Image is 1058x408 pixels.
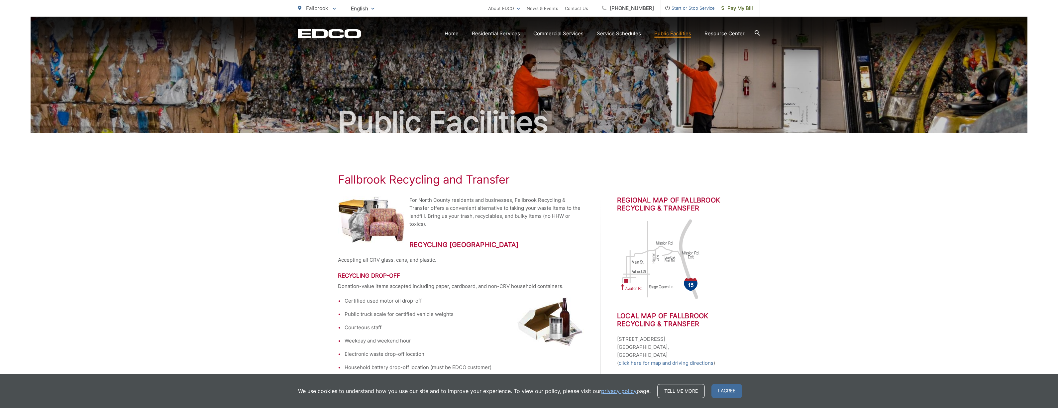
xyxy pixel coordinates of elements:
span: Fallbrook [306,5,328,11]
p: Donation-value items accepted including paper, cardboard, and non-CRV household containers. [338,282,584,290]
a: About EDCO [488,4,520,12]
span: English [346,3,379,14]
a: privacy policy [601,387,637,395]
a: Home [445,30,459,38]
img: Recycling [517,297,584,346]
a: Service Schedules [597,30,641,38]
h2: Local Map of Fallbrook Recycling & Transfer [617,312,720,328]
a: Residential Services [472,30,520,38]
img: Fallbrook Map [617,219,703,299]
p: [STREET_ADDRESS] [GEOGRAPHIC_DATA], [GEOGRAPHIC_DATA] ( ) [617,335,720,367]
li: Courteous staff [345,324,584,332]
a: Resource Center [704,30,745,38]
h2: Public Facilities [298,106,760,139]
img: Bulky Trash [338,196,404,243]
a: click here for map and driving directions [619,359,713,367]
p: For North County residents and businesses, Fallbrook Recycling & Transfer offers a convenient alt... [338,196,584,228]
h2: Regional Map of Fallbrook Recycling & Transfer [617,196,720,212]
a: Contact Us [565,4,588,12]
li: Public truck scale for certified vehicle weights [345,310,584,318]
a: Public Facilities [654,30,691,38]
h1: Fallbrook Recycling and Transfer [338,173,720,186]
h3: Recycling Drop-Off [338,272,584,279]
li: Electronic waste drop-off location [345,350,584,358]
li: Household battery drop-off location (must be EDCO customer) [345,363,584,371]
a: News & Events [527,4,558,12]
p: We use cookies to understand how you use our site and to improve your experience. To view our pol... [298,387,651,395]
span: I agree [711,384,742,398]
a: Commercial Services [533,30,583,38]
h2: Recycling [GEOGRAPHIC_DATA] [338,241,584,249]
a: Tell me more [657,384,705,398]
span: Pay My Bill [721,4,753,12]
li: Certified used motor oil drop-off [345,297,584,305]
a: EDCD logo. Return to the homepage. [298,29,361,38]
li: Weekday and weekend hour [345,337,584,345]
p: Accepting all CRV glass, cans, and plastic. [338,256,584,264]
